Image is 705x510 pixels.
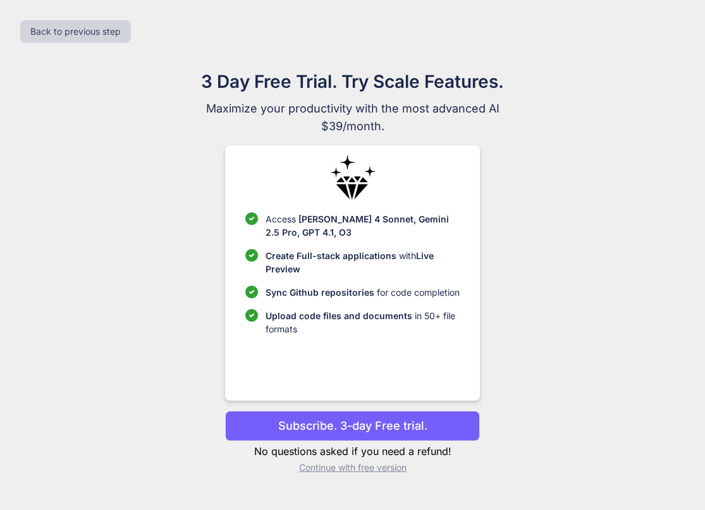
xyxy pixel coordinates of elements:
p: Access [266,212,460,239]
img: checklist [245,309,258,322]
p: No questions asked if you need a refund! [225,444,480,459]
button: Back to previous step [20,20,131,43]
p: for code completion [266,286,460,299]
span: Upload code files and documents [266,310,412,321]
img: checklist [245,286,258,298]
span: Create Full-stack applications [266,250,399,261]
img: checklist [245,212,258,225]
p: with [266,249,460,276]
h1: 3 Day Free Trial. Try Scale Features. [140,68,565,95]
p: Subscribe. 3-day Free trial. [278,417,427,434]
span: $39/month. [140,118,565,135]
span: Maximize your productivity with the most advanced AI [140,100,565,118]
button: Subscribe. 3-day Free trial. [225,411,480,441]
p: in 50+ file formats [266,309,460,336]
span: [PERSON_NAME] 4 Sonnet, Gemini 2.5 Pro, GPT 4.1, O3 [266,214,449,238]
span: Sync Github repositories [266,287,374,298]
img: checklist [245,249,258,262]
p: Continue with free version [225,461,480,474]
